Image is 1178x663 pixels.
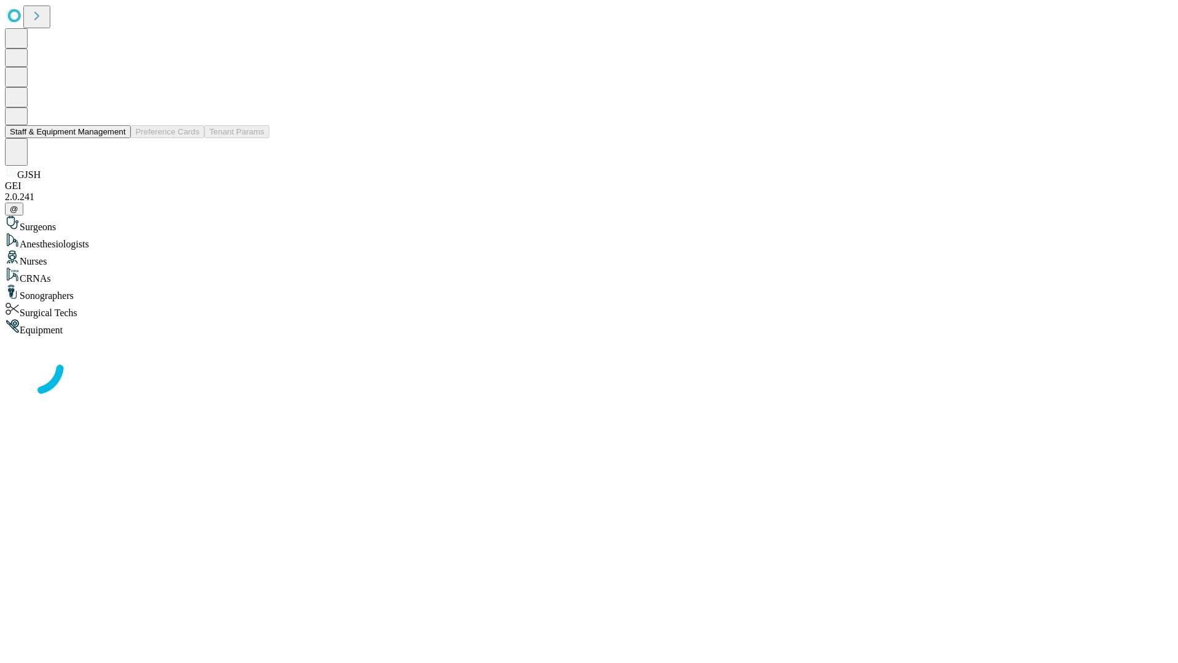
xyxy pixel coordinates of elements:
[5,125,131,138] button: Staff & Equipment Management
[5,180,1173,192] div: GEI
[5,215,1173,233] div: Surgeons
[5,267,1173,284] div: CRNAs
[5,250,1173,267] div: Nurses
[204,125,269,138] button: Tenant Params
[17,169,40,180] span: GJSH
[5,192,1173,203] div: 2.0.241
[5,203,23,215] button: @
[5,284,1173,301] div: Sonographers
[5,233,1173,250] div: Anesthesiologists
[5,319,1173,336] div: Equipment
[10,204,18,214] span: @
[131,125,204,138] button: Preference Cards
[5,301,1173,319] div: Surgical Techs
